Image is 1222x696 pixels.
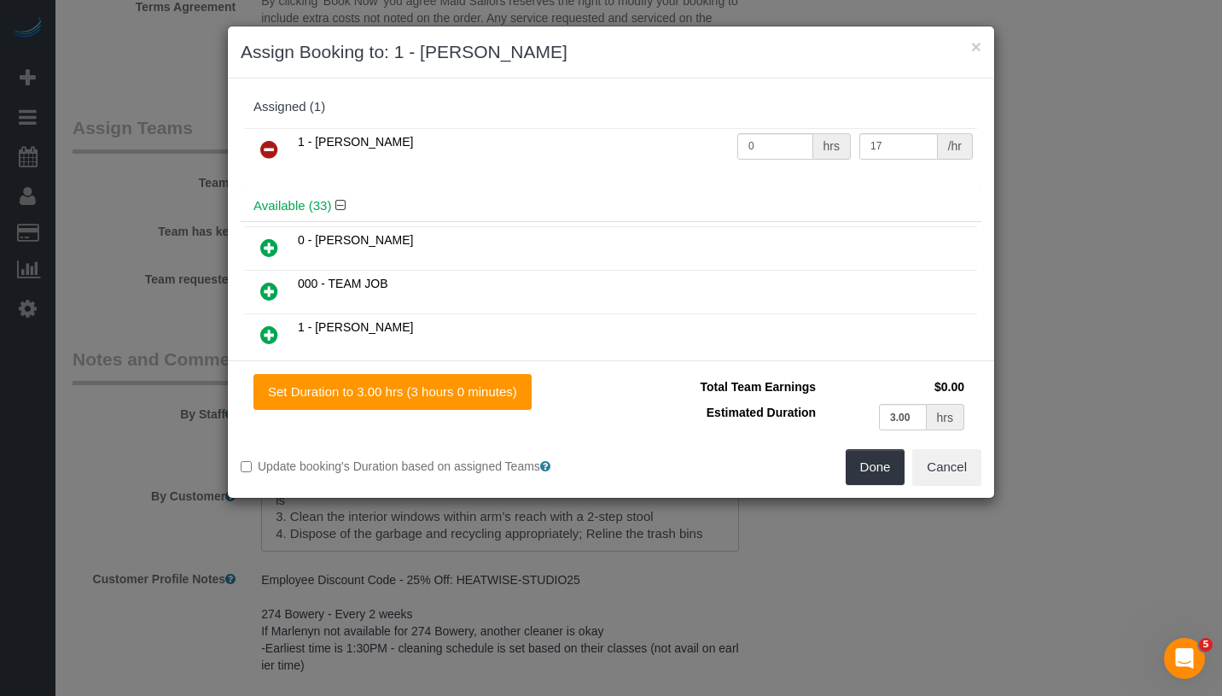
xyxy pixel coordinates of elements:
span: 1 - [PERSON_NAME] [298,135,413,149]
h4: Available (33) [253,199,969,213]
button: Cancel [912,449,981,485]
iframe: Intercom live chat [1164,638,1205,679]
div: /hr [938,133,973,160]
input: Update booking's Duration based on assigned Teams [241,461,252,472]
button: Set Duration to 3.00 hrs (3 hours 0 minutes) [253,374,532,410]
td: $0.00 [820,374,969,400]
div: Assigned (1) [253,100,969,114]
span: 5 [1199,638,1213,652]
div: hrs [927,404,964,430]
span: Estimated Duration [707,406,816,419]
td: Total Team Earnings [624,374,820,400]
label: Update booking's Duration based on assigned Teams [241,458,598,475]
span: 000 - TEAM JOB [298,277,388,290]
div: hrs [813,133,851,160]
span: 0 - [PERSON_NAME] [298,233,413,247]
h3: Assign Booking to: 1 - [PERSON_NAME] [241,39,981,65]
span: 1 - [PERSON_NAME] [298,320,413,334]
button: Done [846,449,905,485]
button: × [971,38,981,56]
